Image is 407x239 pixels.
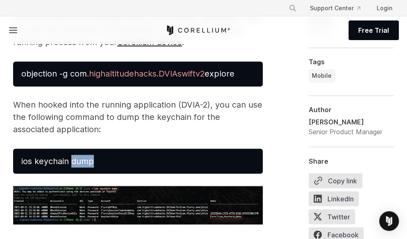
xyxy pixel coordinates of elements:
[309,127,382,137] div: Senior Product Manager
[370,1,399,16] a: Login
[312,72,332,80] span: Mobile
[358,25,389,35] span: Free Trial
[309,157,394,165] div: Share
[309,117,382,127] div: [PERSON_NAME]
[309,69,335,82] a: Mobile
[21,69,234,79] span: objection -g com explore
[309,209,355,224] span: Twitter
[303,1,367,16] a: Support Center
[21,156,94,166] span: ios keychain dump
[309,58,394,66] div: Tags
[309,209,360,227] a: Twitter
[379,211,399,231] div: Open Intercom Messenger
[285,1,300,16] button: Search
[309,173,362,188] button: Copy link
[309,106,394,114] div: Author
[13,99,263,135] p: When hooked into the running application (DVIA-2), you can use the following command to dump the ...
[309,191,364,209] a: LinkedIn
[13,186,263,224] img: iOS_Keychain_Dump
[282,1,399,16] div: Navigation Menu
[165,25,230,35] a: Corellium Home
[87,69,205,79] span: .highaltitudehacks.DVIAswiftv2
[309,191,359,206] span: LinkedIn
[348,20,399,40] a: Free Trial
